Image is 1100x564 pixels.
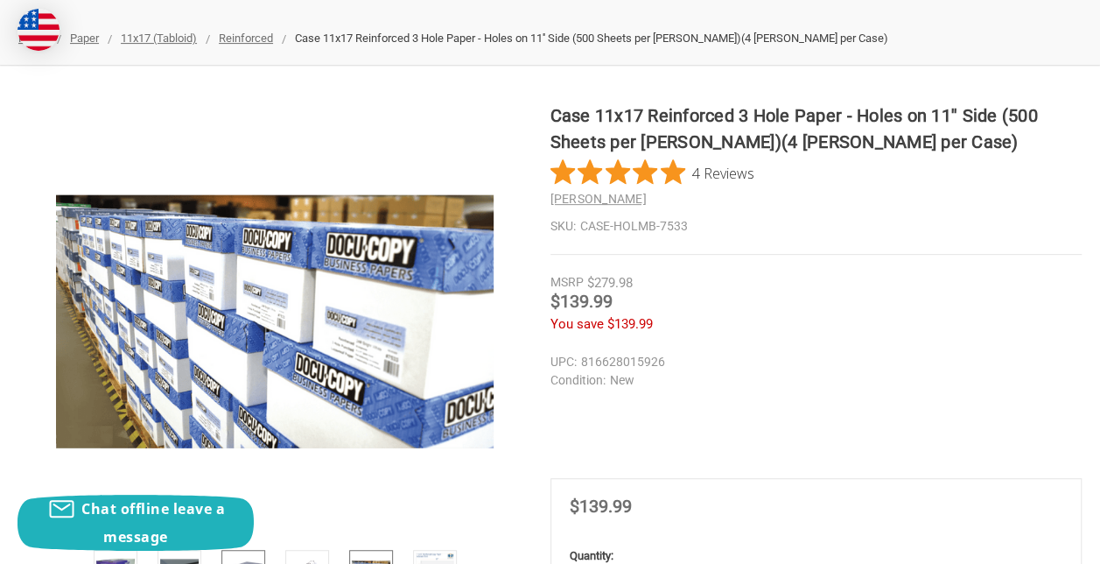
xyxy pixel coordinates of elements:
[550,371,1082,390] dd: New
[550,217,1082,236] dd: CASE-HOLMB-7533
[295,32,888,45] span: Case 11x17 Reinforced 3 Hole Paper - Holes on 11'' Side (500 Sheets per [PERSON_NAME])(4 [PERSON_...
[550,291,613,312] span: $139.99
[550,159,754,186] button: Rated 5 out of 5 stars from 4 reviews. Jump to reviews.
[550,102,1082,155] h1: Case 11x17 Reinforced 3 Hole Paper - Holes on 11'' Side (500 Sheets per [PERSON_NAME])(4 [PERSON_...
[550,273,584,292] div: MSRP
[550,217,576,236] dt: SKU:
[607,316,653,332] span: $139.99
[550,192,647,206] a: [PERSON_NAME]
[18,495,254,551] button: Chat offline leave a message
[219,32,273,45] a: Reinforced
[550,353,1082,371] dd: 816628015926
[56,102,494,540] img: Case 11x17 Reinforced 3 Hole Paper - Holes on 11'' Side (500 Sheets per package)(4 Reams per Case)
[550,371,606,390] dt: Condition:
[692,159,754,186] span: 4 Reviews
[550,353,577,371] dt: UPC:
[18,32,48,45] a: Home
[587,275,633,291] span: $279.98
[570,496,632,517] span: $139.99
[18,9,60,51] img: duty and tax information for United States
[121,32,197,45] a: 11x17 (Tabloid)
[81,499,225,546] span: Chat offline leave a message
[70,32,99,45] a: Paper
[550,316,604,332] span: You save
